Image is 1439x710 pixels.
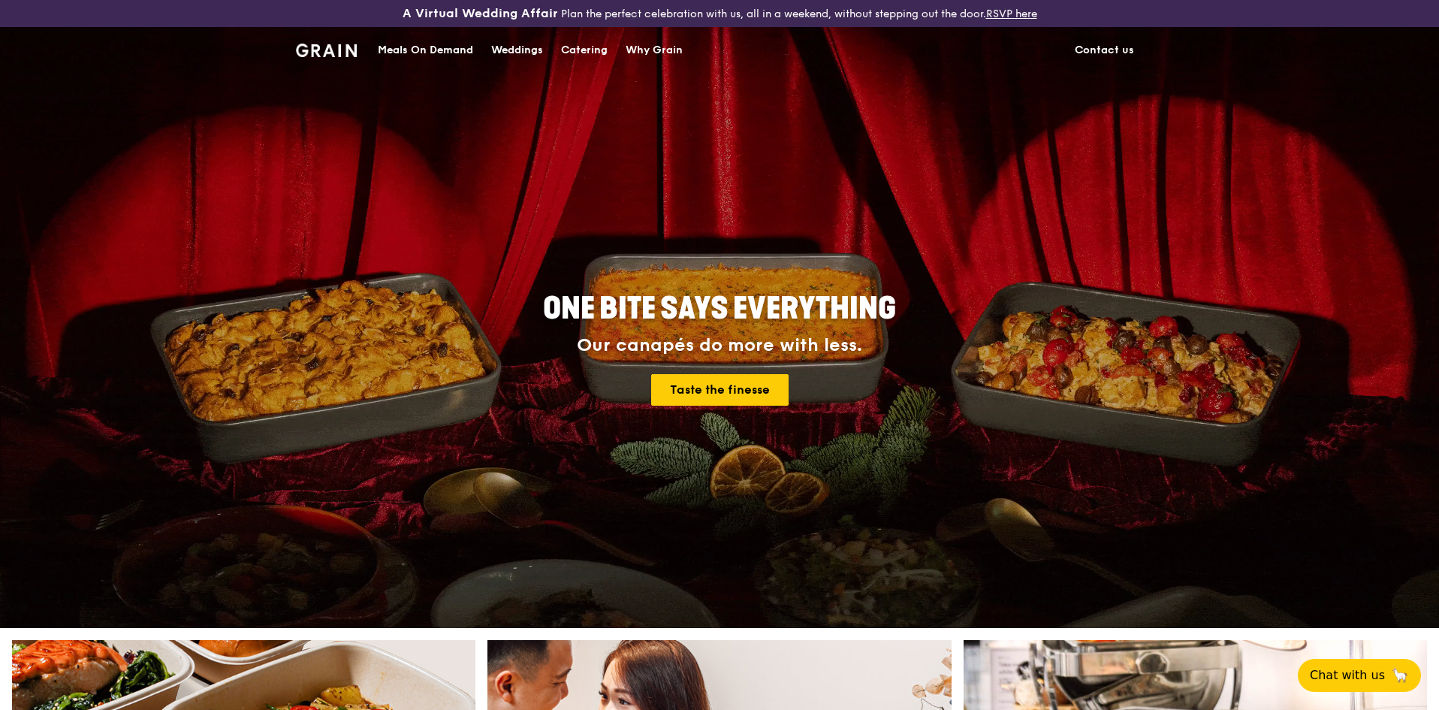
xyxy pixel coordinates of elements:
[491,28,543,73] div: Weddings
[378,28,473,73] div: Meals On Demand
[296,26,357,71] a: GrainGrain
[1391,666,1409,684] span: 🦙
[1066,28,1143,73] a: Contact us
[986,8,1037,20] a: RSVP here
[561,28,608,73] div: Catering
[287,6,1152,21] div: Plan the perfect celebration with us, all in a weekend, without stepping out the door.
[543,291,896,327] span: ONE BITE SAYS EVERYTHING
[296,44,357,57] img: Grain
[552,28,617,73] a: Catering
[403,6,558,21] h3: A Virtual Wedding Affair
[1298,659,1421,692] button: Chat with us🦙
[1310,666,1385,684] span: Chat with us
[626,28,683,73] div: Why Grain
[651,374,789,406] a: Taste the finesse
[449,335,990,356] div: Our canapés do more with less.
[482,28,552,73] a: Weddings
[617,28,692,73] a: Why Grain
